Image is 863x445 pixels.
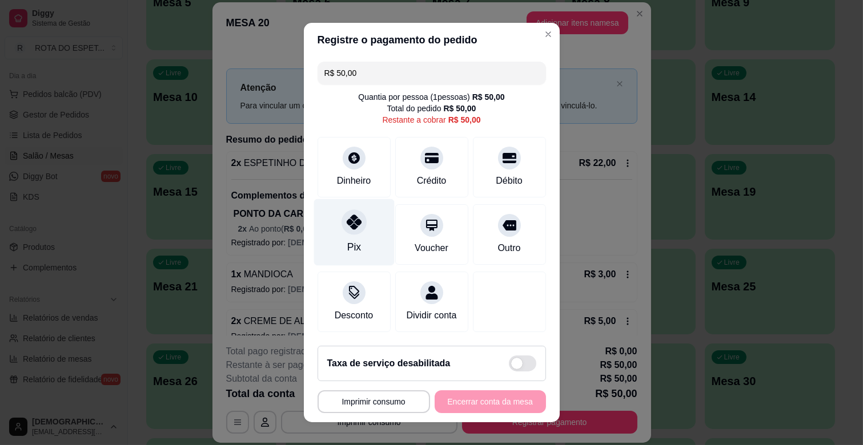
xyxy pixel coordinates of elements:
button: Imprimir consumo [318,390,430,413]
div: Outro [497,241,520,255]
div: Dinheiro [337,174,371,188]
input: Ex.: hambúrguer de cordeiro [324,62,539,84]
div: R$ 50,00 [448,114,481,126]
div: R$ 50,00 [444,103,476,114]
div: Débito [496,174,522,188]
h2: Taxa de serviço desabilitada [327,357,451,370]
div: Quantia por pessoa ( 1 pessoas) [358,91,504,103]
div: Voucher [415,241,448,255]
div: Desconto [335,309,374,322]
div: Pix [347,240,360,254]
header: Registre o pagamento do pedido [304,23,560,57]
div: Dividir conta [406,309,456,322]
div: Restante a cobrar [382,114,480,126]
div: Total do pedido [387,103,476,114]
div: R$ 50,00 [472,91,505,103]
div: Crédito [417,174,447,188]
button: Close [539,25,557,43]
